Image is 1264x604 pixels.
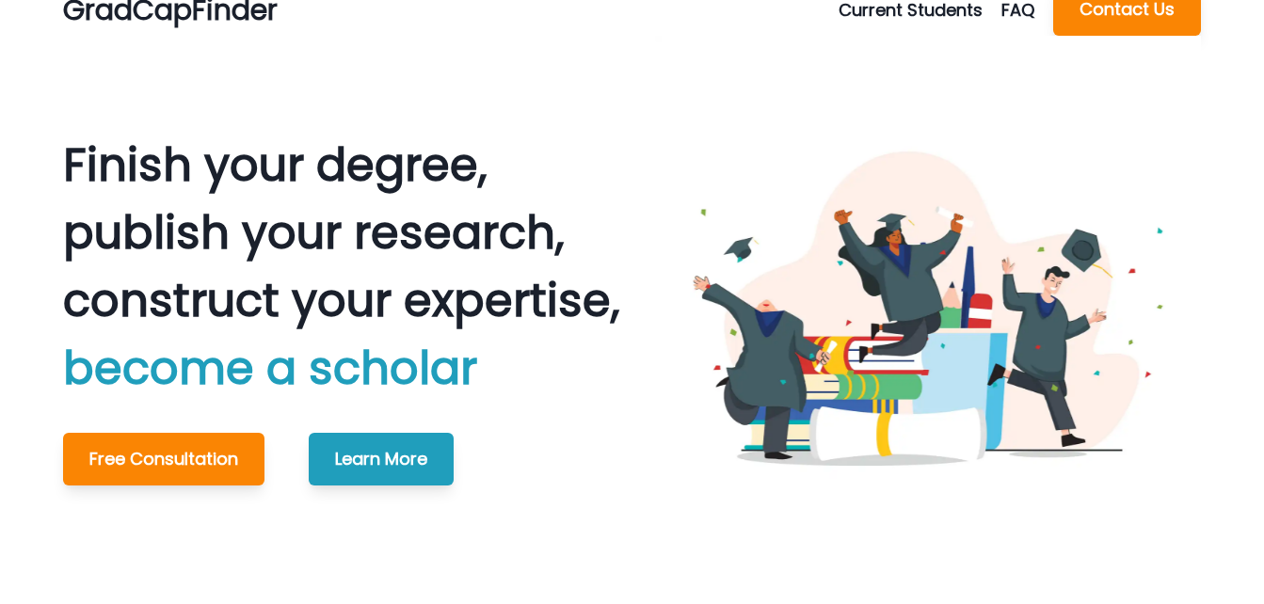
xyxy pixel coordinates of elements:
button: Free Consultation [63,433,264,485]
p: Finish your degree, publish your research, construct your expertise, [63,132,620,403]
button: Learn More [309,433,454,485]
p: become a scholar [63,335,620,403]
img: Graduating Students [655,36,1201,581]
